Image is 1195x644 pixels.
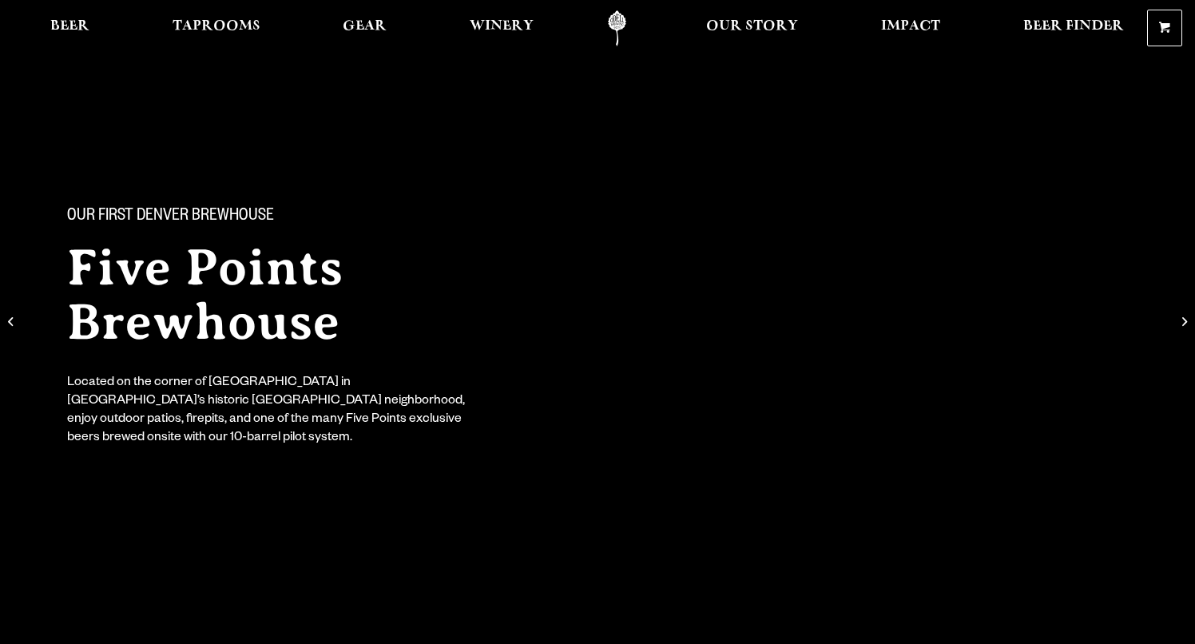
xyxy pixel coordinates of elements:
a: Taprooms [162,10,271,46]
span: Gear [343,20,387,33]
h2: Five Points Brewhouse [67,241,566,349]
span: Beer [50,20,89,33]
a: Beer Finder [1013,10,1134,46]
span: Taprooms [173,20,260,33]
a: Odell Home [587,10,647,46]
a: Impact [871,10,951,46]
a: Beer [40,10,100,46]
span: Beer Finder [1023,20,1124,33]
a: Gear [332,10,397,46]
div: Located on the corner of [GEOGRAPHIC_DATA] in [GEOGRAPHIC_DATA]’s historic [GEOGRAPHIC_DATA] neig... [67,375,476,448]
a: Winery [459,10,544,46]
a: Our Story [696,10,808,46]
span: Our First Denver Brewhouse [67,207,274,228]
span: Winery [470,20,534,33]
span: Our Story [706,20,798,33]
span: Impact [881,20,940,33]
